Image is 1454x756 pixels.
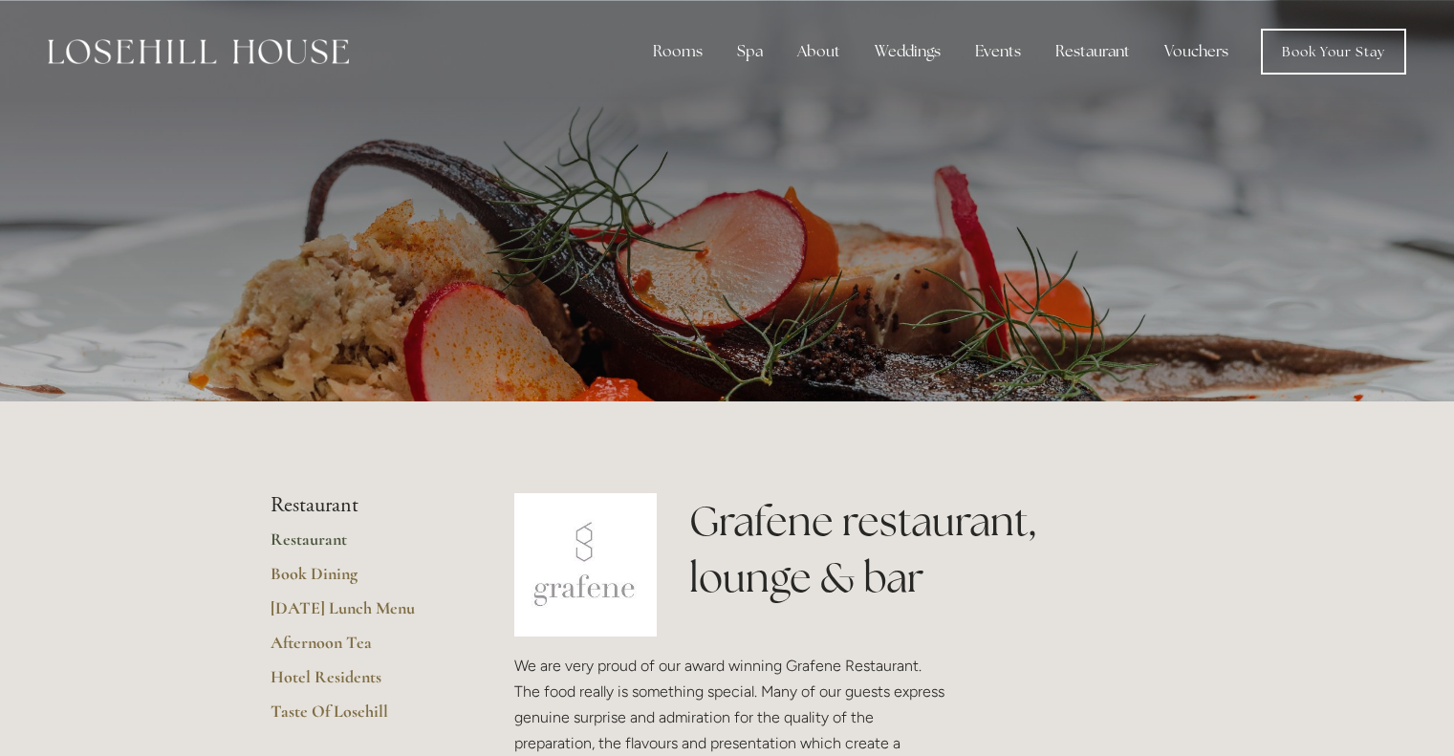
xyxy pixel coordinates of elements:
img: grafene.jpg [514,493,658,637]
a: Book Your Stay [1261,29,1406,75]
img: Losehill House [48,39,349,64]
div: Weddings [859,32,956,71]
a: [DATE] Lunch Menu [271,597,453,632]
a: Taste Of Losehill [271,701,453,735]
div: Spa [722,32,778,71]
a: Restaurant [271,529,453,563]
a: Hotel Residents [271,666,453,701]
div: Events [960,32,1036,71]
a: Afternoon Tea [271,632,453,666]
a: Book Dining [271,563,453,597]
li: Restaurant [271,493,453,518]
div: Restaurant [1040,32,1145,71]
div: About [782,32,856,71]
a: Vouchers [1149,32,1244,71]
div: Rooms [638,32,718,71]
h1: Grafene restaurant, lounge & bar [689,493,1183,606]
